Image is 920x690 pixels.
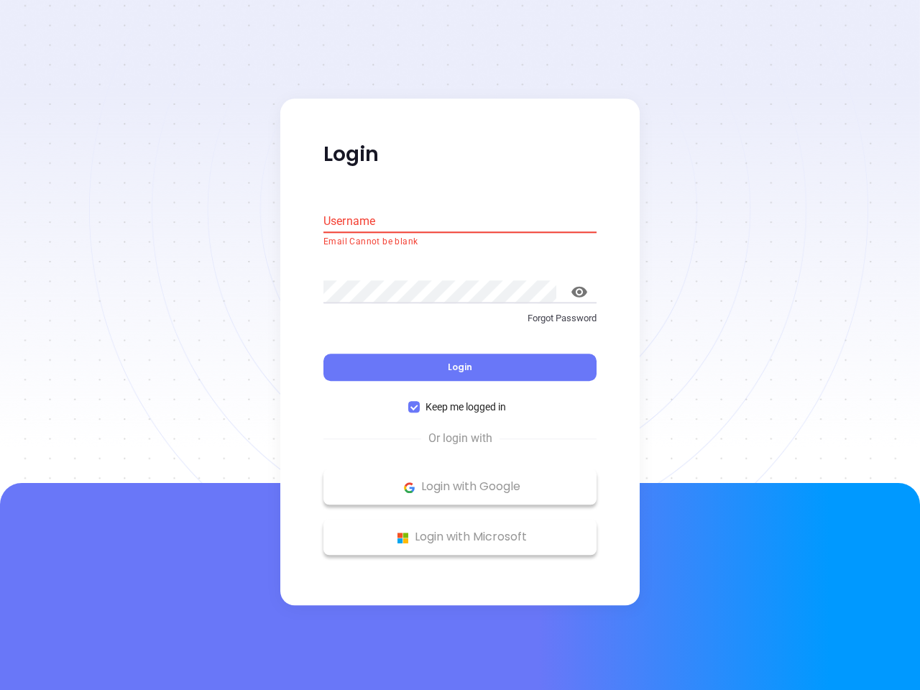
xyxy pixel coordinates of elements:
p: Login with Microsoft [331,527,589,548]
button: Microsoft Logo Login with Microsoft [323,520,597,556]
p: Login with Google [331,477,589,498]
button: Login [323,354,597,382]
span: Keep me logged in [420,400,512,415]
button: Google Logo Login with Google [323,469,597,505]
img: Microsoft Logo [394,529,412,547]
span: Login [448,362,472,374]
p: Forgot Password [323,311,597,326]
img: Google Logo [400,479,418,497]
p: Email Cannot be blank [323,235,597,249]
span: Or login with [421,431,500,448]
a: Forgot Password [323,311,597,337]
p: Login [323,142,597,167]
button: toggle password visibility [562,275,597,309]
